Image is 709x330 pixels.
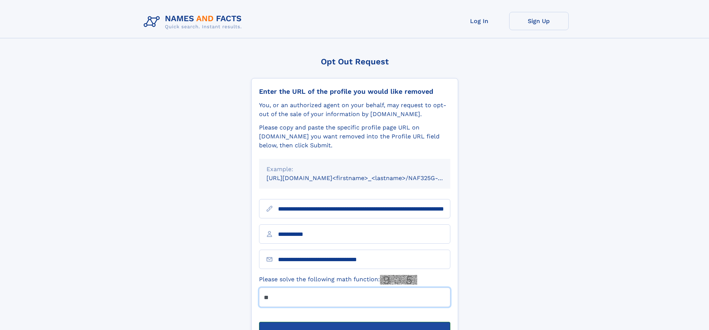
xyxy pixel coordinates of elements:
[450,12,509,30] a: Log In
[259,101,450,119] div: You, or an authorized agent on your behalf, may request to opt-out of the sale of your informatio...
[141,12,248,32] img: Logo Names and Facts
[509,12,569,30] a: Sign Up
[259,87,450,96] div: Enter the URL of the profile you would like removed
[251,57,458,66] div: Opt Out Request
[266,165,443,174] div: Example:
[259,123,450,150] div: Please copy and paste the specific profile page URL on [DOMAIN_NAME] you want removed into the Pr...
[259,275,417,285] label: Please solve the following math function:
[266,174,464,182] small: [URL][DOMAIN_NAME]<firstname>_<lastname>/NAF325G-xxxxxxxx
